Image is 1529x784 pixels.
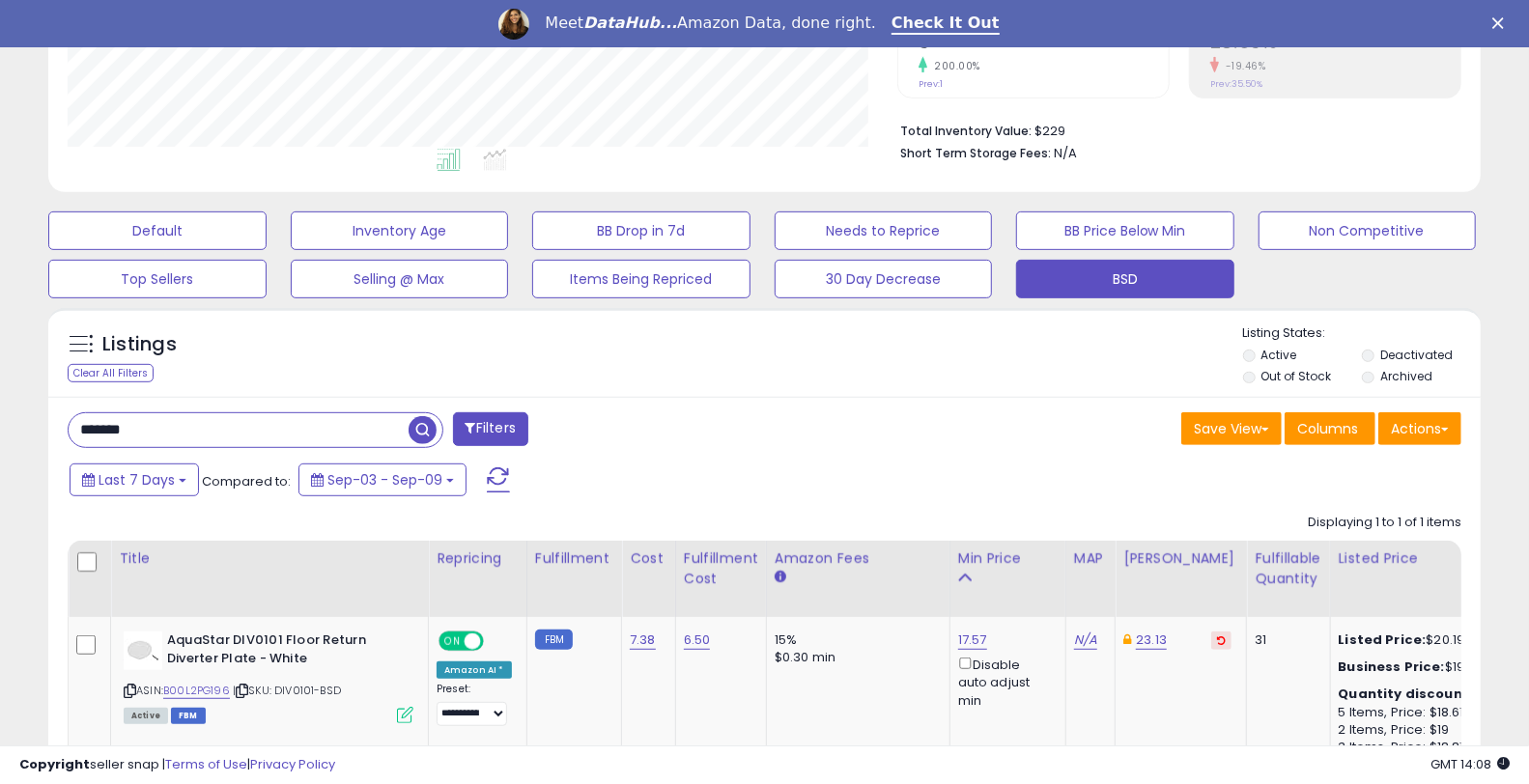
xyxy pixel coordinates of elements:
a: N/A [1074,630,1097,650]
button: Non Competitive [1259,211,1477,250]
small: Amazon Fees. [775,569,786,586]
div: Title [119,548,420,569]
div: 2 Items, Price: $19 [1339,721,1499,739]
div: Repricing [437,548,519,569]
div: Amazon AI * [437,661,512,679]
span: All listings currently available for purchase on Amazon [124,708,168,724]
span: 2025-09-17 14:08 GMT [1430,755,1510,773]
span: | SKU: DIV0101-BSD [233,683,341,698]
label: Out of Stock [1261,368,1332,384]
button: Needs to Reprice [775,211,993,250]
label: Archived [1380,368,1432,384]
small: 200.00% [927,59,980,73]
small: Prev: 1 [919,78,943,90]
span: ON [440,633,465,650]
span: Compared to: [202,472,291,490]
div: Fulfillment Cost [684,548,758,589]
small: FBM [535,630,573,650]
div: 3 Items, Price: $18.81 [1339,739,1499,756]
div: 5 Items, Price: $18.61 [1339,704,1499,721]
div: Disable auto adjust min [958,654,1051,709]
div: Clear All Filters [68,364,154,382]
li: $229 [900,118,1447,141]
img: 31R6H90ODnL._SL40_.jpg [124,631,162,670]
a: Check It Out [892,14,1000,35]
button: BB Drop in 7d [532,211,750,250]
div: $0.30 min [775,649,935,666]
button: Inventory Age [291,211,509,250]
small: -19.46% [1219,59,1266,73]
button: BSD [1016,260,1234,298]
button: BB Price Below Min [1016,211,1234,250]
b: Total Inventory Value: [900,123,1032,139]
div: seller snap | | [19,756,335,774]
div: ASIN: [124,631,413,721]
button: 30 Day Decrease [775,260,993,298]
div: Min Price [958,548,1058,569]
button: Sep-03 - Sep-09 [298,463,467,496]
span: N/A [1054,144,1077,162]
span: OFF [481,633,512,650]
p: Listing States: [1243,324,1481,343]
b: Listed Price: [1339,630,1427,649]
b: Business Price: [1339,658,1445,676]
a: 23.13 [1136,630,1167,650]
a: B00L2PG196 [163,683,230,699]
div: Cost [630,548,667,569]
button: Filters [453,412,528,446]
button: Columns [1285,412,1375,445]
h5: Listings [102,331,177,358]
button: Top Sellers [48,260,267,298]
div: Displaying 1 to 1 of 1 items [1308,514,1461,532]
div: [PERSON_NAME] [1123,548,1238,569]
a: 7.38 [630,630,656,650]
i: DataHub... [583,14,677,32]
div: Fulfillment [535,548,613,569]
b: Quantity discounts [1339,685,1478,703]
button: Items Being Repriced [532,260,750,298]
button: Last 7 Days [70,463,199,496]
a: 17.57 [958,630,987,650]
a: 6.50 [684,630,711,650]
img: Profile image for Georgie [498,9,529,40]
div: $20.19 [1339,631,1499,649]
b: AquaStar DIV0101 Floor Return Diverter Plate - White [167,631,402,672]
label: Active [1261,347,1297,363]
div: : [1339,686,1499,703]
button: Actions [1378,412,1461,445]
span: Columns [1297,419,1358,438]
button: Selling @ Max [291,260,509,298]
strong: Copyright [19,755,90,773]
b: Short Term Storage Fees: [900,145,1051,161]
div: Amazon Fees [775,548,942,569]
span: Last 7 Days [99,470,175,490]
span: FBM [171,708,206,724]
a: Terms of Use [165,755,247,773]
div: Listed Price [1339,548,1506,569]
div: Meet Amazon Data, done right. [545,14,876,33]
div: Preset: [437,683,512,726]
button: Save View [1181,412,1282,445]
div: MAP [1074,548,1107,569]
label: Deactivated [1380,347,1453,363]
div: Close [1492,17,1512,29]
button: Default [48,211,267,250]
div: 15% [775,631,935,649]
a: Privacy Policy [250,755,335,773]
div: Fulfillable Quantity [1255,548,1321,589]
span: Sep-03 - Sep-09 [327,470,442,490]
small: Prev: 35.50% [1210,78,1262,90]
div: $19.41 [1339,658,1499,676]
div: 31 [1255,631,1315,649]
